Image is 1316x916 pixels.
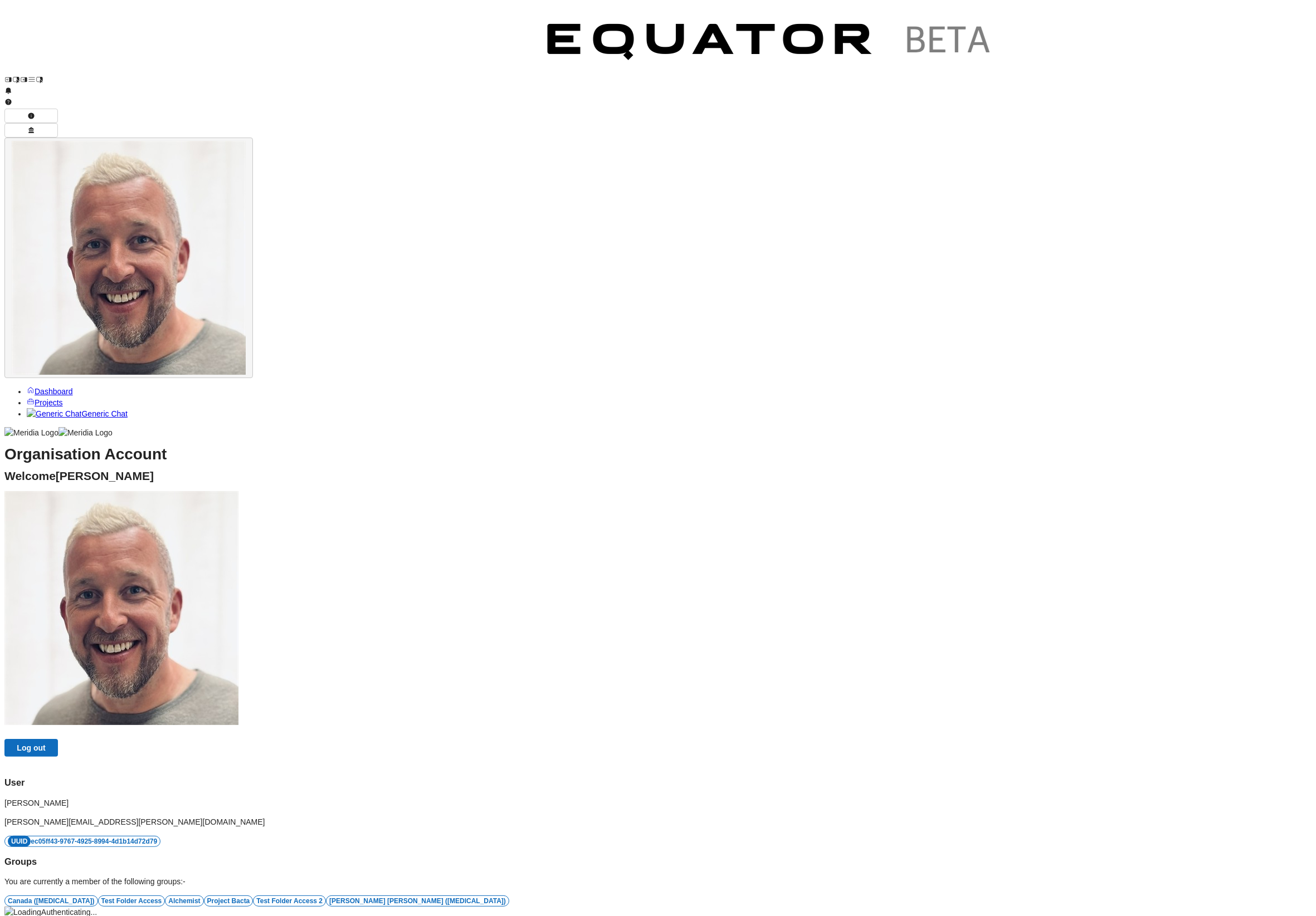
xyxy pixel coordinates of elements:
button: Log out [4,739,58,757]
a: Dashboard [27,387,73,396]
div: Test Folder Access [98,895,165,907]
div: [PERSON_NAME] [PERSON_NAME] ([MEDICAL_DATA]) [326,895,509,907]
h3: User [4,777,1312,788]
img: Profile Icon [12,141,246,375]
img: Customer Logo [43,4,528,84]
a: Generic ChatGeneric Chat [27,409,128,418]
div: Canada ([MEDICAL_DATA]) [4,895,98,907]
span: Generic Chat [81,409,127,418]
img: Profile Icon [4,491,238,725]
p: You are currently a member of the following groups:- [4,876,1312,887]
h3: Groups [4,856,1312,867]
h1: Organisation Account [4,449,1312,460]
img: Meridia Logo [4,427,59,438]
span: Dashboard [35,387,73,396]
div: Alchemist [165,895,203,907]
img: Generic Chat [27,408,81,419]
img: Meridia Logo [59,427,113,438]
p: [PERSON_NAME] [4,797,1312,809]
div: Test Folder Access 2 [253,895,326,907]
img: Customer Logo [528,4,1013,84]
span: Projects [35,398,63,407]
p: [PERSON_NAME][EMAIL_ADDRESS][PERSON_NAME][DOMAIN_NAME] [4,816,1312,827]
a: Projects [27,398,63,407]
h2: Welcome [PERSON_NAME] [4,471,1312,482]
div: Project Bacta [204,895,254,907]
